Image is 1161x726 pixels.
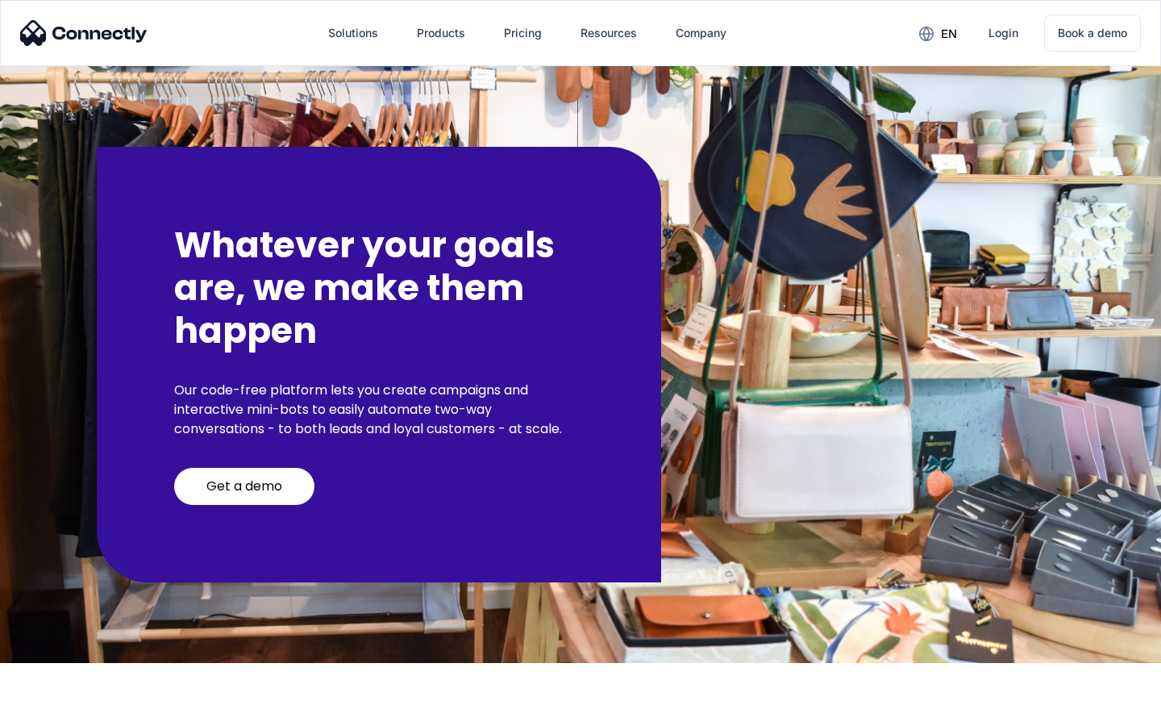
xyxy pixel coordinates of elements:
[676,22,726,44] div: Company
[580,22,637,44] div: Resources
[976,14,1031,52] a: Login
[504,22,542,44] div: Pricing
[568,14,650,52] div: Resources
[16,698,97,720] aside: Language selected: English
[663,14,739,52] div: Company
[174,381,584,439] p: Our code-free platform lets you create campaigns and interactive mini-bots to easily automate two...
[174,468,314,505] a: Get a demo
[941,23,957,45] div: en
[32,698,97,720] ul: Language list
[206,478,282,494] div: Get a demo
[491,14,555,52] a: Pricing
[417,22,465,44] div: Products
[328,22,378,44] div: Solutions
[988,22,1018,44] div: Login
[906,21,969,45] div: en
[1044,15,1141,52] a: Book a demo
[404,14,478,52] div: Products
[174,224,584,352] h2: Whatever your goals are, we make them happen
[20,20,148,46] img: Connectly Logo
[315,14,391,52] div: Solutions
